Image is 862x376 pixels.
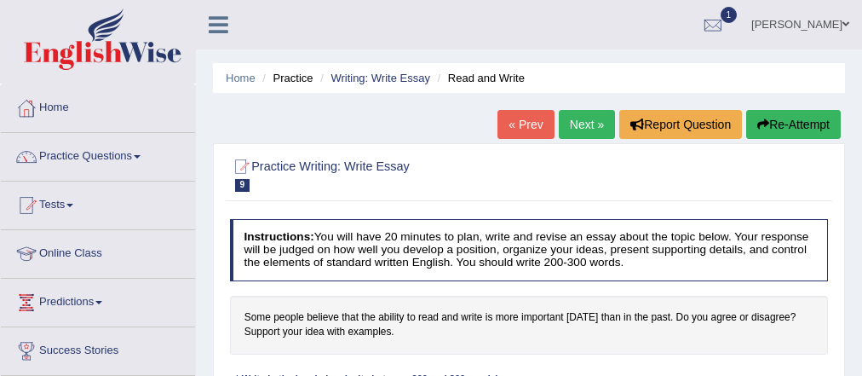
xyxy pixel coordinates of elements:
[746,110,841,139] button: Re-Attempt
[230,156,601,192] h2: Practice Writing: Write Essay
[226,72,256,84] a: Home
[1,133,195,176] a: Practice Questions
[1,84,195,127] a: Home
[1,182,195,224] a: Tests
[1,327,195,370] a: Success Stories
[1,279,195,321] a: Predictions
[230,296,829,355] h4: Some people believe that the ability to read and write is more important [DATE] than in the past....
[721,7,738,23] span: 1
[619,110,742,139] button: Report Question
[434,70,525,86] li: Read and Write
[244,230,313,243] b: Instructions:
[235,179,250,192] span: 9
[497,110,554,139] a: « Prev
[258,70,313,86] li: Practice
[1,230,195,273] a: Online Class
[559,110,615,139] a: Next »
[330,72,430,84] a: Writing: Write Essay
[230,219,829,281] h4: You will have 20 minutes to plan, write and revise an essay about the topic below. Your response ...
